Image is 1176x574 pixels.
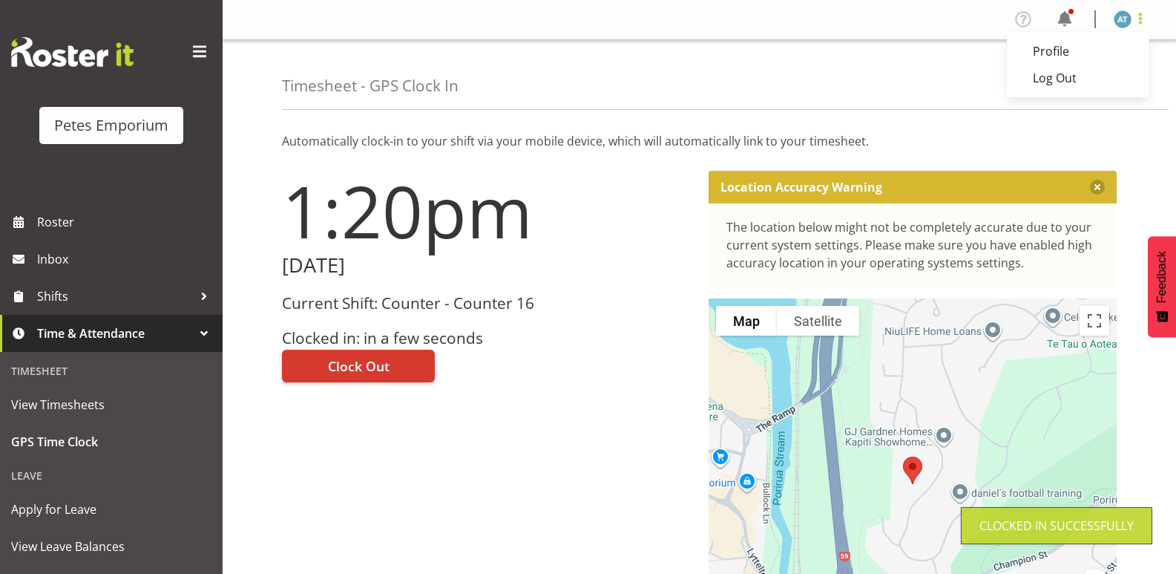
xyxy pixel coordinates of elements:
p: Location Accuracy Warning [720,180,882,195]
div: Timesheet [4,356,219,386]
span: Apply for Leave [11,498,211,521]
a: Profile [1007,38,1149,65]
span: Shifts [37,285,193,307]
a: Apply for Leave [4,491,219,528]
img: Rosterit website logo [11,37,134,67]
span: Roster [37,211,215,233]
button: Clock Out [282,350,435,382]
a: Log Out [1007,65,1149,91]
h3: Clocked in: in a few seconds [282,330,691,347]
div: Clocked in Successfully [979,517,1134,535]
button: Toggle fullscreen view [1080,306,1109,336]
a: View Timesheets [4,386,219,423]
a: View Leave Balances [4,528,219,565]
div: Leave [4,460,219,491]
h1: 1:20pm [282,171,691,251]
span: GPS Time Clock [11,431,211,453]
button: Show street map [716,306,777,336]
h2: [DATE] [282,254,691,277]
button: Feedback - Show survey [1148,236,1176,337]
div: The location below might not be completely accurate due to your current system settings. Please m... [726,218,1100,272]
button: Show satellite imagery [777,306,859,336]
div: Petes Emporium [54,114,168,137]
a: GPS Time Clock [4,423,219,460]
span: Time & Attendance [37,322,193,345]
span: View Leave Balances [11,535,211,558]
button: Close message [1090,180,1105,195]
span: Feedback [1155,251,1169,303]
span: Inbox [37,248,215,270]
p: Automatically clock-in to your shift via your mobile device, which will automatically link to you... [282,132,1117,150]
h3: Current Shift: Counter - Counter 16 [282,295,691,312]
img: alex-micheal-taniwha5364.jpg [1114,10,1131,28]
h4: Timesheet - GPS Clock In [282,77,459,94]
span: View Timesheets [11,394,211,416]
span: Clock Out [328,356,390,376]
